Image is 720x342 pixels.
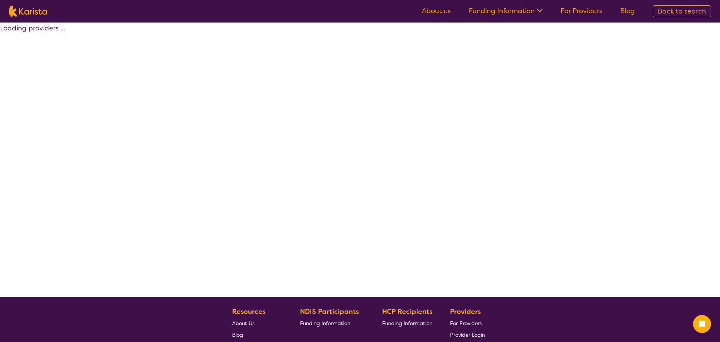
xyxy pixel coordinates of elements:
a: For Providers [561,6,602,15]
span: Funding Information [300,320,350,327]
a: Blog [232,329,282,340]
span: For Providers [450,320,482,327]
b: HCP Recipients [382,307,432,316]
span: Back to search [658,7,706,16]
a: Provider Login [450,329,485,340]
span: Blog [232,331,243,338]
span: About Us [232,320,255,327]
b: Resources [232,307,265,316]
b: Providers [450,307,481,316]
a: About us [422,6,451,15]
a: Blog [620,6,635,15]
span: Provider Login [450,331,485,338]
b: NDIS Participants [300,307,359,316]
a: Funding Information [382,317,432,329]
a: Back to search [653,5,711,17]
span: Funding Information [382,320,432,327]
a: For Providers [450,317,485,329]
a: Funding Information [300,317,364,329]
a: Funding Information [469,6,543,15]
img: Karista logo [9,6,47,17]
a: About Us [232,317,282,329]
